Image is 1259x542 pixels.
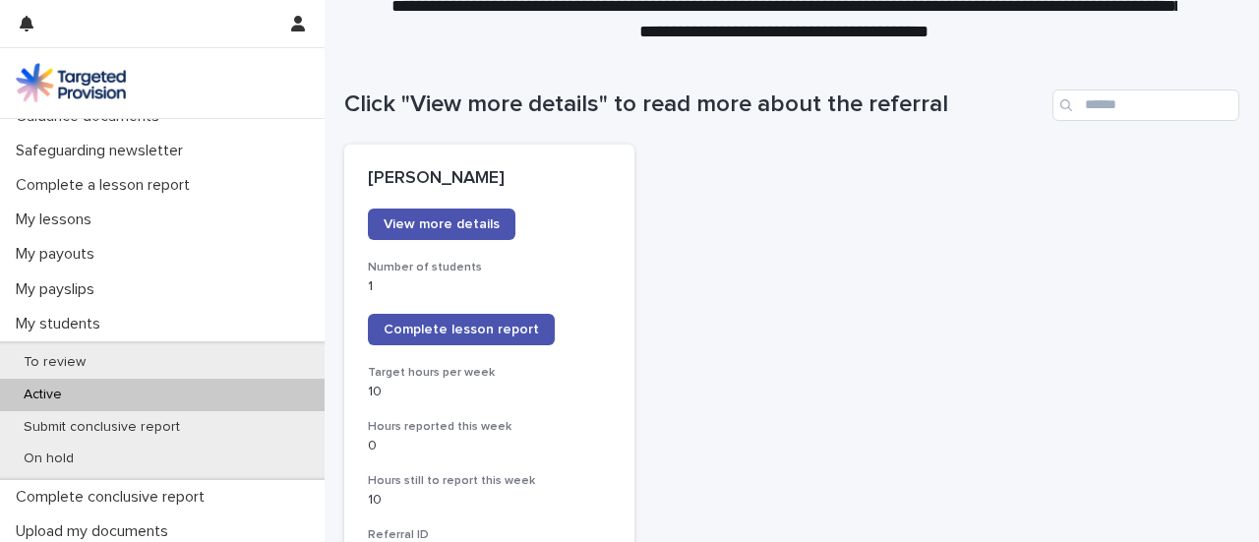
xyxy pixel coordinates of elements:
[8,280,110,299] p: My payslips
[8,245,110,264] p: My payouts
[8,387,78,403] p: Active
[8,419,196,436] p: Submit conclusive report
[368,419,611,435] h3: Hours reported this week
[8,142,199,160] p: Safeguarding newsletter
[16,63,126,102] img: M5nRWzHhSzIhMunXDL62
[8,176,206,195] p: Complete a lesson report
[368,168,611,190] p: [PERSON_NAME]
[368,365,611,381] h3: Target hours per week
[8,211,107,229] p: My lessons
[8,315,116,333] p: My students
[8,488,220,507] p: Complete conclusive report
[368,438,611,454] p: 0
[368,384,611,400] p: 10
[368,314,555,345] a: Complete lesson report
[368,492,611,509] p: 10
[8,451,90,467] p: On hold
[8,522,184,541] p: Upload my documents
[368,278,611,295] p: 1
[8,354,101,371] p: To review
[1052,90,1239,121] input: Search
[368,473,611,489] h3: Hours still to report this week
[384,217,500,231] span: View more details
[384,323,539,336] span: Complete lesson report
[344,90,1045,119] h1: Click "View more details" to read more about the referral
[368,209,515,240] a: View more details
[368,260,611,275] h3: Number of students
